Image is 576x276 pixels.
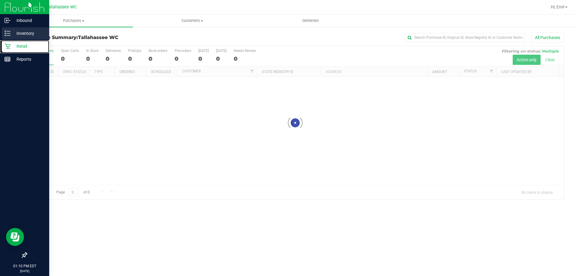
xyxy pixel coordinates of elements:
p: Inbound [10,17,46,24]
p: Retail [10,43,46,50]
inline-svg: Inventory [4,30,10,36]
inline-svg: Reports [4,56,10,62]
h3: Purchase Summary: [26,35,205,40]
span: Tallahassee WC [78,35,118,40]
a: Customers [133,14,251,27]
span: Purchases [14,18,133,23]
p: Inventory [10,30,46,37]
iframe: Resource center [6,228,24,246]
p: 01:10 PM EDT [3,263,46,269]
a: Deliveries [251,14,370,27]
a: Purchases [14,14,133,27]
p: [DATE] [3,269,46,273]
span: Customers [133,18,251,23]
span: Hi, Emi! [551,5,565,9]
inline-svg: Inbound [4,17,10,23]
button: All Purchases [531,32,564,43]
span: Deliveries [294,18,327,23]
p: Reports [10,56,46,63]
span: Tallahassee WC [46,5,77,10]
inline-svg: Retail [4,43,10,49]
input: Search Purchase ID, Original ID, State Registry ID or Customer Name... [405,33,525,42]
